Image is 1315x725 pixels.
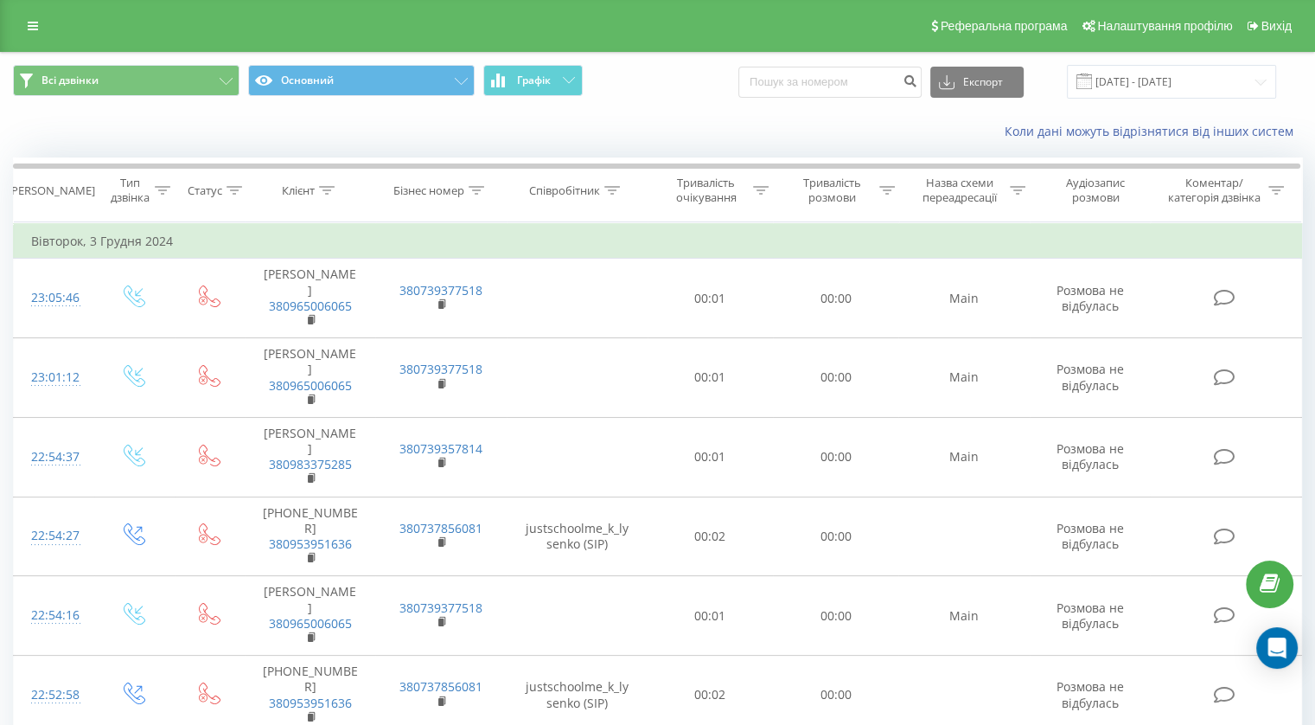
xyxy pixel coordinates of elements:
td: 00:00 [773,576,898,656]
a: 380739357814 [399,440,482,457]
span: Розмова не відбулась [1056,440,1124,472]
span: Розмова не відбулась [1056,600,1124,632]
td: Main [898,417,1029,497]
td: 00:01 [648,576,773,656]
div: 23:05:46 [31,281,77,315]
div: Коментар/категорія дзвінка [1163,176,1264,205]
a: 380953951636 [269,536,352,552]
td: 00:00 [773,259,898,338]
span: Налаштування профілю [1097,19,1232,33]
a: 380983375285 [269,456,352,472]
span: Графік [517,74,551,87]
a: 380739377518 [399,600,482,616]
div: Тип дзвінка [109,176,150,205]
div: 22:54:37 [31,440,77,474]
td: 00:00 [773,338,898,418]
td: Вівторок, 3 Грудня 2024 [14,224,1302,259]
a: 380739377518 [399,282,482,298]
a: 380737856081 [399,678,482,695]
td: [PHONE_NUMBER] [245,497,375,576]
a: 380965006065 [269,615,352,632]
div: 23:01:12 [31,361,77,395]
a: 380965006065 [269,377,352,394]
td: Main [898,576,1029,656]
button: Основний [248,65,475,96]
td: 00:01 [648,338,773,418]
span: Розмова не відбулась [1056,282,1124,314]
span: Розмова не відбулась [1056,361,1124,393]
div: Тривалість розмови [788,176,875,205]
td: 00:01 [648,417,773,497]
div: Співробітник [529,183,600,198]
div: [PERSON_NAME] [8,183,95,198]
a: 380739377518 [399,361,482,377]
div: Назва схеми переадресації [915,176,1005,205]
a: 380965006065 [269,298,352,314]
button: Графік [483,65,583,96]
td: [PERSON_NAME] [245,576,375,656]
span: Розмова не відбулась [1056,678,1124,710]
button: Експорт [930,67,1024,98]
td: [PERSON_NAME] [245,338,375,418]
span: Всі дзвінки [41,74,99,87]
div: 22:54:16 [31,599,77,632]
span: Реферальна програма [941,19,1068,33]
div: Open Intercom Messenger [1256,627,1298,669]
div: Статус [188,183,222,198]
td: justschoolme_k_lysenko (SIP) [507,497,648,576]
td: Main [898,338,1029,418]
td: [PERSON_NAME] [245,417,375,497]
a: Коли дані можуть відрізнятися вiд інших систем [1005,123,1302,139]
td: [PERSON_NAME] [245,259,375,338]
div: 22:52:58 [31,678,77,712]
div: Аудіозапис розмови [1045,176,1146,205]
span: Вихід [1261,19,1292,33]
td: 00:02 [648,497,773,576]
input: Пошук за номером [738,67,922,98]
button: Всі дзвінки [13,65,239,96]
div: Клієнт [282,183,315,198]
span: Розмова не відбулась [1056,520,1124,552]
td: 00:01 [648,259,773,338]
td: 00:00 [773,497,898,576]
div: Бізнес номер [393,183,464,198]
a: 380737856081 [399,520,482,536]
div: 22:54:27 [31,519,77,553]
td: 00:00 [773,417,898,497]
a: 380953951636 [269,695,352,711]
td: Main [898,259,1029,338]
div: Тривалість очікування [663,176,750,205]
